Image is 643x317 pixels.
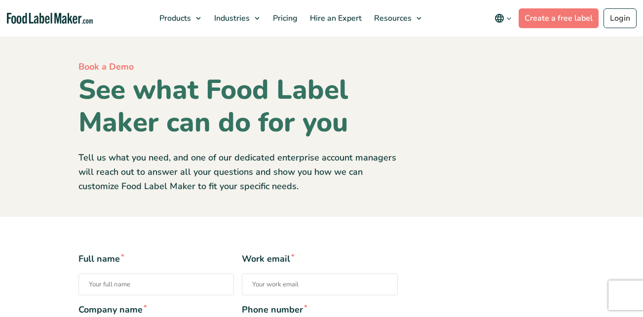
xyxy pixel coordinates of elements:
span: Pricing [270,13,299,24]
a: Login [604,8,637,28]
span: Phone number [242,303,398,317]
input: Full name* [78,274,234,295]
span: Products [156,13,192,24]
span: Company name [78,303,234,317]
a: Create a free label [519,8,599,28]
h1: See what Food Label Maker can do for you [78,74,398,139]
span: Resources [371,13,413,24]
span: Book a Demo [78,61,134,73]
span: Hire an Expert [307,13,363,24]
span: Industries [211,13,251,24]
input: Work email* [242,274,398,295]
span: Full name [78,252,234,266]
p: Tell us what you need, and one of our dedicated enterprise account managers will reach out to ans... [78,151,398,193]
span: Work email [242,252,398,266]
